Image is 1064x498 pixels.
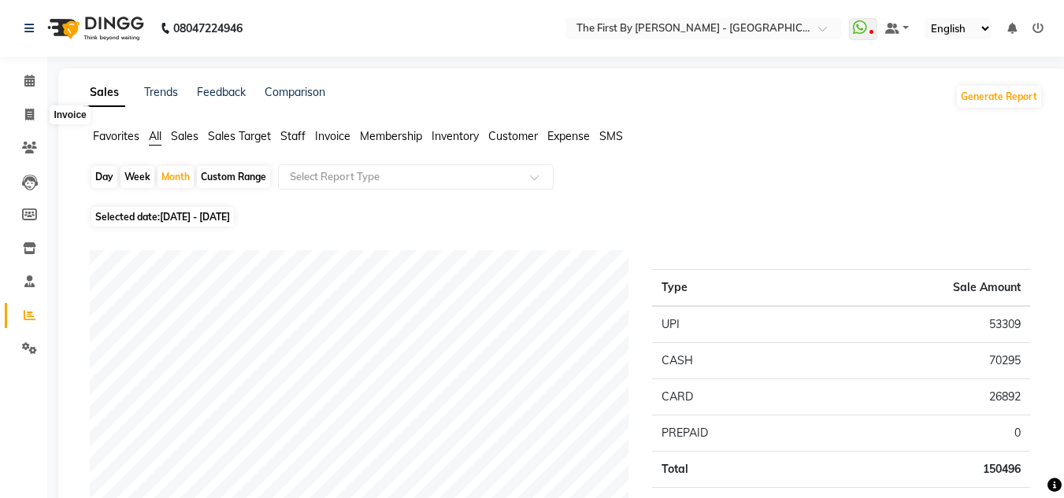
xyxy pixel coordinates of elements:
td: UPI [652,306,814,343]
b: 08047224946 [173,6,243,50]
span: Customer [488,129,538,143]
div: Day [91,166,117,188]
a: Feedback [197,85,246,99]
td: 70295 [814,343,1030,379]
span: Sales [171,129,198,143]
div: Month [158,166,194,188]
div: Week [120,166,154,188]
a: Trends [144,85,178,99]
span: Inventory [432,129,479,143]
td: 150496 [814,452,1030,488]
img: logo [40,6,148,50]
td: 0 [814,415,1030,452]
span: Expense [547,129,590,143]
td: 26892 [814,379,1030,415]
span: Sales Target [208,129,271,143]
span: Favorites [93,129,139,143]
td: Total [652,452,814,488]
th: Sale Amount [814,270,1030,307]
a: Comparison [265,85,325,99]
span: SMS [599,129,623,143]
span: Invoice [315,129,350,143]
a: Sales [83,79,125,107]
td: CASH [652,343,814,379]
div: Invoice [50,105,90,124]
th: Type [652,270,814,307]
td: 53309 [814,306,1030,343]
button: Generate Report [957,86,1041,108]
span: All [149,129,161,143]
td: CARD [652,379,814,415]
span: Selected date: [91,207,234,227]
td: PREPAID [652,415,814,452]
span: [DATE] - [DATE] [160,211,230,223]
span: Membership [360,129,422,143]
div: Custom Range [197,166,270,188]
span: Staff [280,129,306,143]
